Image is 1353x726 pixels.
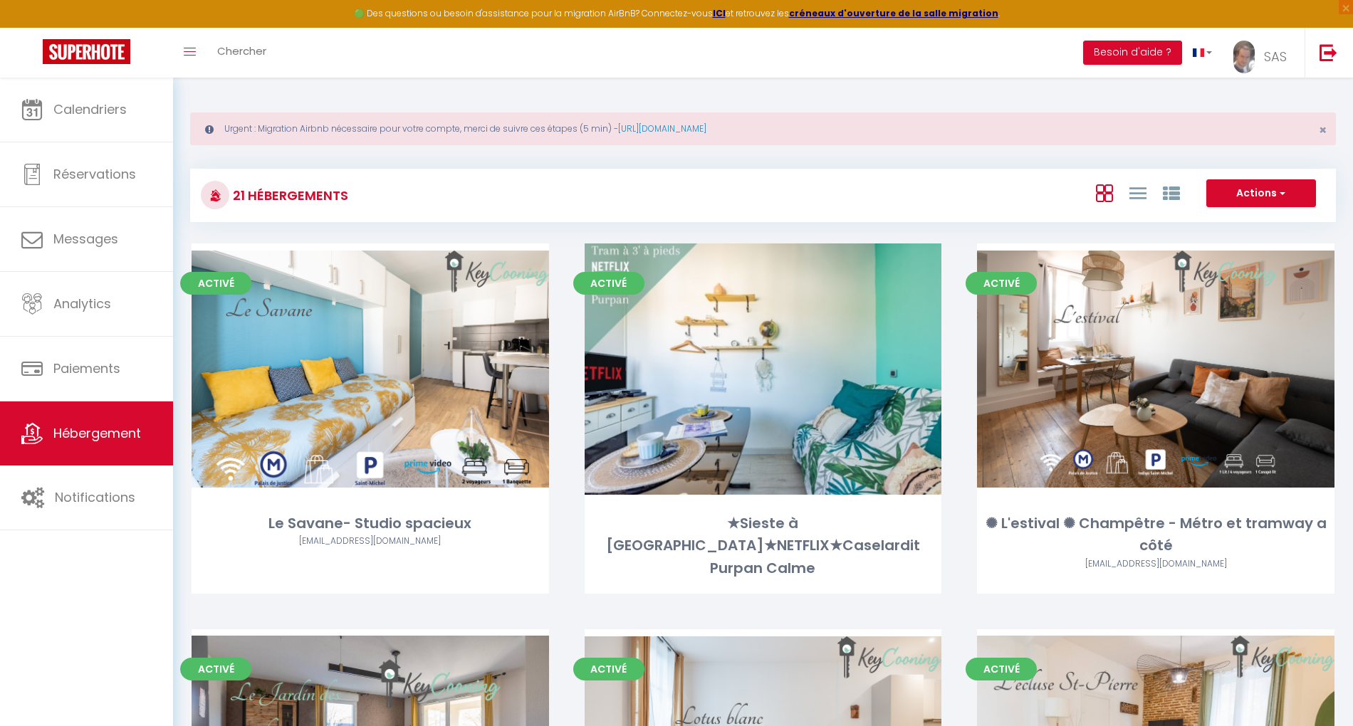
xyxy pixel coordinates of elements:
a: ICI [713,7,726,19]
span: Messages [53,230,118,248]
span: Activé [966,658,1037,680]
button: Besoin d'aide ? [1083,41,1182,65]
span: Activé [573,658,644,680]
img: Super Booking [43,39,130,64]
div: Airbnb [977,557,1334,571]
a: Vue en Box [1096,181,1113,204]
span: Hébergement [53,424,141,442]
div: Airbnb [192,535,549,548]
span: SAS [1264,48,1287,65]
a: [URL][DOMAIN_NAME] [618,122,706,135]
span: Activé [966,272,1037,295]
a: créneaux d'ouverture de la salle migration [789,7,998,19]
span: Activé [573,272,644,295]
div: ★Sieste à [GEOGRAPHIC_DATA]★NETFLIX★Caselardit Purpan Calme [585,512,942,579]
a: Chercher [207,28,277,78]
a: ... SAS [1223,28,1305,78]
span: Analytics [53,295,111,312]
button: Actions [1206,179,1316,208]
div: ✺ L'estival ✺ Champêtre - Métro et tramway a côté [977,512,1334,557]
a: Vue en Liste [1129,181,1146,204]
h3: 21 Hébergements [229,179,348,211]
span: Paiements [53,359,120,377]
span: Activé [180,658,251,680]
span: Notifications [55,488,135,506]
button: Close [1319,124,1327,137]
div: Le Savane- Studio spacieux [192,512,549,535]
div: Urgent : Migration Airbnb nécessaire pour votre compte, merci de suivre ces étapes (5 min) - [190,112,1336,145]
span: Activé [180,272,251,295]
span: Chercher [217,43,266,58]
a: Vue par Groupe [1163,181,1180,204]
span: Calendriers [53,100,127,118]
img: logout [1320,43,1337,61]
img: ... [1233,41,1255,73]
span: × [1319,121,1327,139]
span: Réservations [53,165,136,183]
